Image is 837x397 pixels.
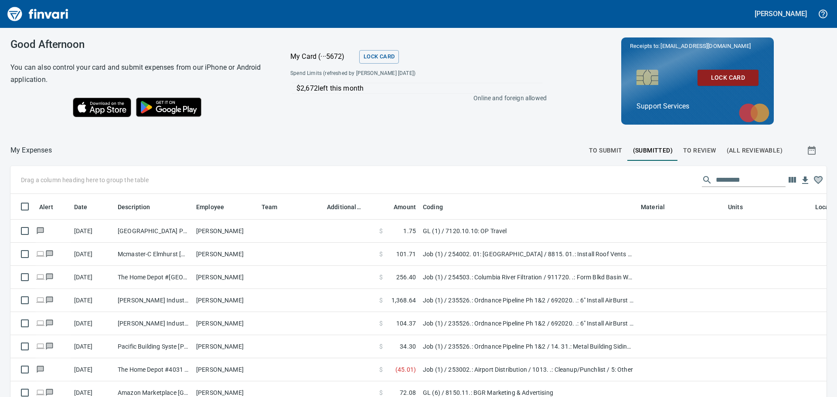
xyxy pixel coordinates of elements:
span: Material [641,202,665,212]
span: Has messages [45,390,54,395]
td: Job (1) / 254503.: Columbia River Filtration / 911720. .: Form Blkd Basin Walls / 5: Other [419,266,637,289]
td: Pacific Building Syste [PERSON_NAME] OR [114,335,193,358]
td: Job (1) / 235526.: Ordnance Pipeline Ph 1&2 / 14. 31.: Metal Building Siding Clean/ Issue / 3: Ma... [419,335,637,358]
a: Finvari [5,3,71,24]
span: Team [262,202,278,212]
span: To Review [683,145,716,156]
span: 256.40 [396,273,416,282]
td: [PERSON_NAME] [193,220,258,243]
span: (Submitted) [633,145,673,156]
span: Alert [39,202,53,212]
h3: Good Afternoon [10,38,269,51]
td: [PERSON_NAME] [193,312,258,335]
h5: [PERSON_NAME] [755,9,807,18]
td: Job (1) / 254002. 01: [GEOGRAPHIC_DATA] / 8815. 01.: Install Roof Vents / 5: Other [419,243,637,266]
span: $ [379,342,383,351]
span: Units [728,202,754,212]
button: Download table [799,174,812,187]
td: [PERSON_NAME] Industr Davidson NC [114,289,193,312]
span: Material [641,202,676,212]
span: [EMAIL_ADDRESS][DOMAIN_NAME] [660,42,751,50]
span: Has messages [45,297,54,303]
span: Spend Limits (refreshed by [PERSON_NAME] [DATE]) [290,69,480,78]
span: Date [74,202,88,212]
p: Drag a column heading here to group the table [21,176,149,184]
td: Job (1) / 235526.: Ordnance Pipeline Ph 1&2 / 692020. .: 6" Install AirBurst Compressor & Piping ... [419,312,637,335]
td: The Home Depot #[GEOGRAPHIC_DATA] [114,266,193,289]
span: Amount [394,202,416,212]
span: Team [262,202,289,212]
span: Additional Reviewer [327,202,372,212]
td: [DATE] [71,289,114,312]
span: Description [118,202,150,212]
span: To Submit [589,145,623,156]
td: [PERSON_NAME] [193,289,258,312]
button: Column choices favorited. Click to reset to default [812,173,825,187]
span: (All Reviewable) [727,145,783,156]
span: $ [379,365,383,374]
td: [PERSON_NAME] [193,266,258,289]
span: Coding [423,202,454,212]
span: Online transaction [36,297,45,303]
span: Alert [39,202,65,212]
button: Choose columns to display [786,173,799,187]
span: Amount [382,202,416,212]
td: [PERSON_NAME] Industr Davidson NC [114,312,193,335]
span: Has messages [36,366,45,372]
img: Get it on Google Play [131,93,206,122]
span: $ [379,273,383,282]
span: 104.37 [396,319,416,328]
span: Online transaction [36,390,45,395]
td: [PERSON_NAME] [193,243,258,266]
p: My Card (···5672) [290,51,356,62]
span: $ [379,250,383,258]
span: Has messages [36,228,45,234]
span: $ [379,388,383,397]
p: Receipts to: [630,42,765,51]
span: $ [379,227,383,235]
img: Download on the App Store [73,98,131,117]
button: Show transactions within a particular date range [799,140,827,161]
span: Online transaction [36,320,45,326]
span: $ [379,296,383,305]
td: The Home Depot #4031 Hermiston OR [114,358,193,381]
td: [DATE] [71,220,114,243]
span: ( 45.01 ) [395,365,416,374]
td: Job (1) / 253002.: Airport Distribution / 1013. .: Cleanup/Punchlist / 5: Other [419,358,637,381]
td: [PERSON_NAME] [193,358,258,381]
span: Has messages [45,274,54,280]
span: Date [74,202,99,212]
span: Additional Reviewer [327,202,361,212]
span: 1,368.64 [391,296,416,305]
span: Coding [423,202,443,212]
button: Lock Card [697,70,759,86]
span: 101.71 [396,250,416,258]
span: 72.08 [400,388,416,397]
span: Employee [196,202,235,212]
td: Mcmaster-C Elmhurst [GEOGRAPHIC_DATA] [114,243,193,266]
span: 34.30 [400,342,416,351]
td: [DATE] [71,243,114,266]
p: $2,672 left this month [296,83,542,94]
span: Units [728,202,743,212]
td: GL (1) / 7120.10.10: OP Travel [419,220,637,243]
span: Lock Card [364,52,395,62]
td: [PERSON_NAME] [193,335,258,358]
span: Has messages [45,320,54,326]
p: My Expenses [10,145,52,156]
h6: You can also control your card and submit expenses from our iPhone or Android application. [10,61,269,86]
td: [DATE] [71,266,114,289]
span: 1.75 [403,227,416,235]
nav: breadcrumb [10,145,52,156]
td: [DATE] [71,312,114,335]
button: [PERSON_NAME] [752,7,809,20]
p: Support Services [636,101,759,112]
span: Online transaction [36,251,45,257]
button: Lock Card [359,50,399,64]
td: [GEOGRAPHIC_DATA] Paystati [GEOGRAPHIC_DATA] [GEOGRAPHIC_DATA] [114,220,193,243]
span: Description [118,202,162,212]
span: $ [379,319,383,328]
span: Has messages [45,251,54,257]
td: Job (1) / 235526.: Ordnance Pipeline Ph 1&2 / 692020. .: 6" Install AirBurst Compressor & Piping ... [419,289,637,312]
td: [DATE] [71,335,114,358]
